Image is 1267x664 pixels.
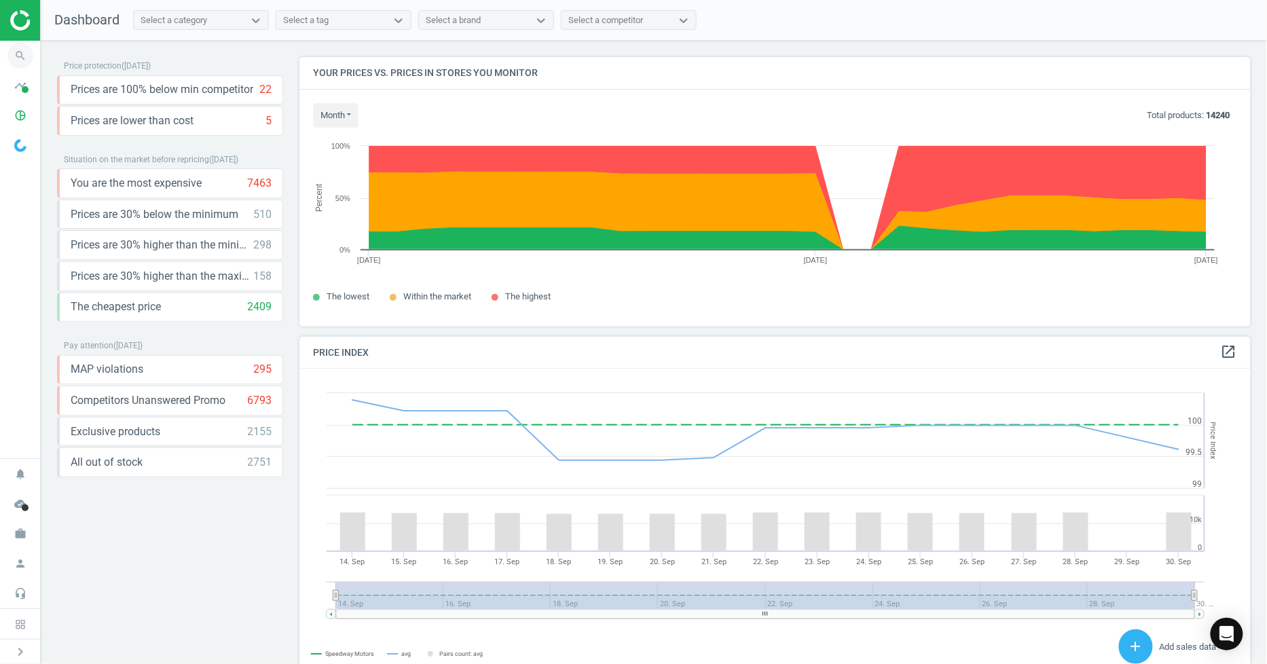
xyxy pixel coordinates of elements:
tspan: 28. Sep [1063,557,1088,566]
button: add [1119,629,1153,664]
tspan: 14. Sep [340,557,365,566]
span: Competitors Unanswered Promo [71,393,225,408]
span: Within the market [403,291,471,301]
span: You are the most expensive [71,176,202,191]
h4: Your prices vs. prices in stores you monitor [299,57,1251,89]
text: 10k [1190,515,1202,524]
button: chevron_right [3,643,37,661]
text: 99.5 [1186,447,1202,457]
tspan: 25. Sep [908,557,933,566]
i: search [7,43,33,69]
tspan: 21. Sep [701,557,727,566]
i: open_in_new [1221,344,1237,360]
text: 0% [339,246,350,254]
span: Pay attention [64,341,113,350]
i: chevron_right [12,644,29,660]
text: 50% [335,194,350,202]
div: Select a category [141,14,207,26]
div: Select a competitor [568,14,643,26]
span: ( [DATE] ) [122,61,151,71]
tspan: [DATE] [357,256,381,264]
div: 2751 [247,455,272,470]
div: 295 [253,362,272,377]
tspan: 30. Sep [1166,557,1191,566]
span: The lowest [327,291,369,301]
i: pie_chart_outlined [7,103,33,128]
span: All out of stock [71,455,143,470]
tspan: 30. … [1197,600,1214,608]
div: 510 [253,207,272,222]
text: 0 [1198,543,1202,552]
tspan: Speedway Motors [325,650,374,657]
span: Prices are 100% below min competitor [71,82,253,97]
span: ( [DATE] ) [209,155,238,164]
img: ajHJNr6hYgQAAAAASUVORK5CYII= [10,10,107,31]
div: 7463 [247,176,272,191]
i: timeline [7,73,33,98]
p: Total products: [1147,109,1230,122]
div: 158 [253,269,272,284]
i: cloud_done [7,491,33,517]
tspan: 18. Sep [547,557,572,566]
div: 22 [259,82,272,97]
img: wGWNvw8QSZomAAAAABJRU5ErkJggg== [14,139,26,152]
div: 5 [265,113,272,128]
tspan: [DATE] [804,256,828,264]
span: Prices are lower than cost [71,113,194,128]
span: Add sales data [1160,642,1217,652]
i: notifications [7,461,33,487]
div: 2409 [247,299,272,314]
div: Select a tag [283,14,329,26]
span: The cheapest price [71,299,161,314]
span: Dashboard [54,12,120,28]
tspan: Price Index [1209,422,1218,460]
span: Prices are 30% below the minimum [71,207,238,222]
tspan: 24. Sep [856,557,881,566]
tspan: 15. Sep [392,557,417,566]
text: 100% [331,142,350,150]
h4: Price Index [299,337,1251,369]
tspan: 19. Sep [598,557,623,566]
tspan: 29. Sep [1114,557,1139,566]
span: Price protection [64,61,122,71]
text: 100 [1188,416,1202,426]
span: Prices are 30% higher than the minimum [71,238,253,253]
tspan: Pairs count: avg [439,650,483,657]
div: Select a brand [426,14,481,26]
tspan: 22. Sep [753,557,778,566]
i: add [1128,638,1144,654]
i: headset_mic [7,580,33,606]
button: month [313,103,359,128]
a: open_in_new [1221,344,1237,361]
tspan: 17. Sep [495,557,520,566]
span: The highest [505,291,551,301]
span: MAP violations [71,362,143,377]
i: person [7,551,33,576]
i: work [7,521,33,547]
tspan: 23. Sep [805,557,830,566]
tspan: avg [401,650,411,657]
span: ( [DATE] ) [113,341,143,350]
tspan: 16. Sep [443,557,469,566]
tspan: 26. Sep [959,557,985,566]
tspan: [DATE] [1194,256,1218,264]
span: Exclusive products [71,424,160,439]
text: 99 [1193,479,1202,489]
div: Open Intercom Messenger [1211,618,1243,650]
tspan: 20. Sep [650,557,675,566]
div: 2155 [247,424,272,439]
div: 6793 [247,393,272,408]
span: Situation on the market before repricing [64,155,209,164]
tspan: 27. Sep [1011,557,1036,566]
b: 14240 [1207,110,1230,120]
tspan: Percent [314,183,324,212]
div: 298 [253,238,272,253]
span: Prices are 30% higher than the maximal [71,269,253,284]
